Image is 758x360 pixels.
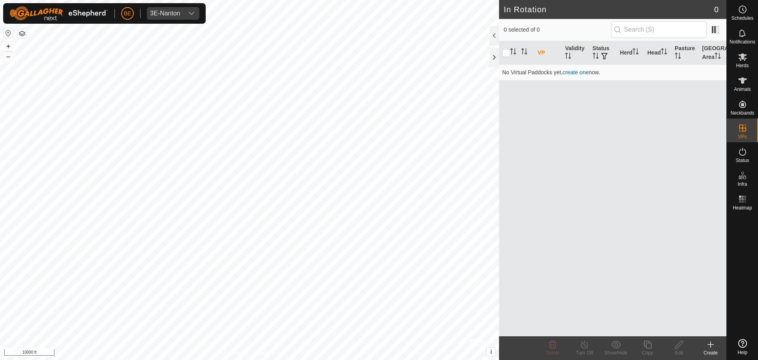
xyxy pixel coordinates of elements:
span: Animals [734,87,751,92]
p-sorticon: Activate to sort [521,49,527,56]
td: No Virtual Paddocks yet, now. [499,64,726,80]
p-sorticon: Activate to sort [675,54,681,60]
a: create one [563,69,589,75]
p-sorticon: Activate to sort [715,54,721,60]
button: + [4,41,13,51]
a: Contact Us [257,350,281,357]
p-sorticon: Activate to sort [510,49,516,56]
span: BE [124,9,131,18]
a: Privacy Policy [218,350,248,357]
button: Map Layers [17,29,27,38]
div: dropdown trigger [184,7,199,20]
span: Neckbands [730,111,754,115]
span: Infra [737,182,747,187]
div: Show/Hide [600,349,632,356]
span: Notifications [730,40,755,44]
th: [GEOGRAPHIC_DATA] Area [699,41,726,65]
th: Status [589,41,617,65]
span: Status [735,158,749,163]
div: Create [695,349,726,356]
div: 3E-Nanton [150,10,180,17]
h2: In Rotation [504,5,714,14]
span: Delete [546,350,560,356]
th: VP [535,41,562,65]
p-sorticon: Activate to sort [593,54,599,60]
button: i [487,348,495,356]
div: Copy [632,349,663,356]
div: Edit [663,349,695,356]
p-sorticon: Activate to sort [565,54,571,60]
input: Search (S) [611,21,707,38]
span: Heatmap [733,205,752,210]
span: Schedules [731,16,753,21]
th: Herd [617,41,644,65]
span: 0 [714,4,719,15]
a: Help [727,336,758,358]
span: i [490,349,492,355]
span: 0 selected of 0 [504,26,611,34]
p-sorticon: Activate to sort [632,49,639,56]
button: Reset Map [4,28,13,38]
span: 3E-Nanton [147,7,184,20]
p-sorticon: Activate to sort [661,49,667,56]
span: Help [737,350,747,355]
span: Herds [736,63,749,68]
div: Turn Off [568,349,600,356]
span: VPs [738,134,747,139]
button: – [4,52,13,61]
th: Head [644,41,672,65]
th: Validity [562,41,589,65]
img: Gallagher Logo [9,6,108,21]
th: Pasture [672,41,699,65]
